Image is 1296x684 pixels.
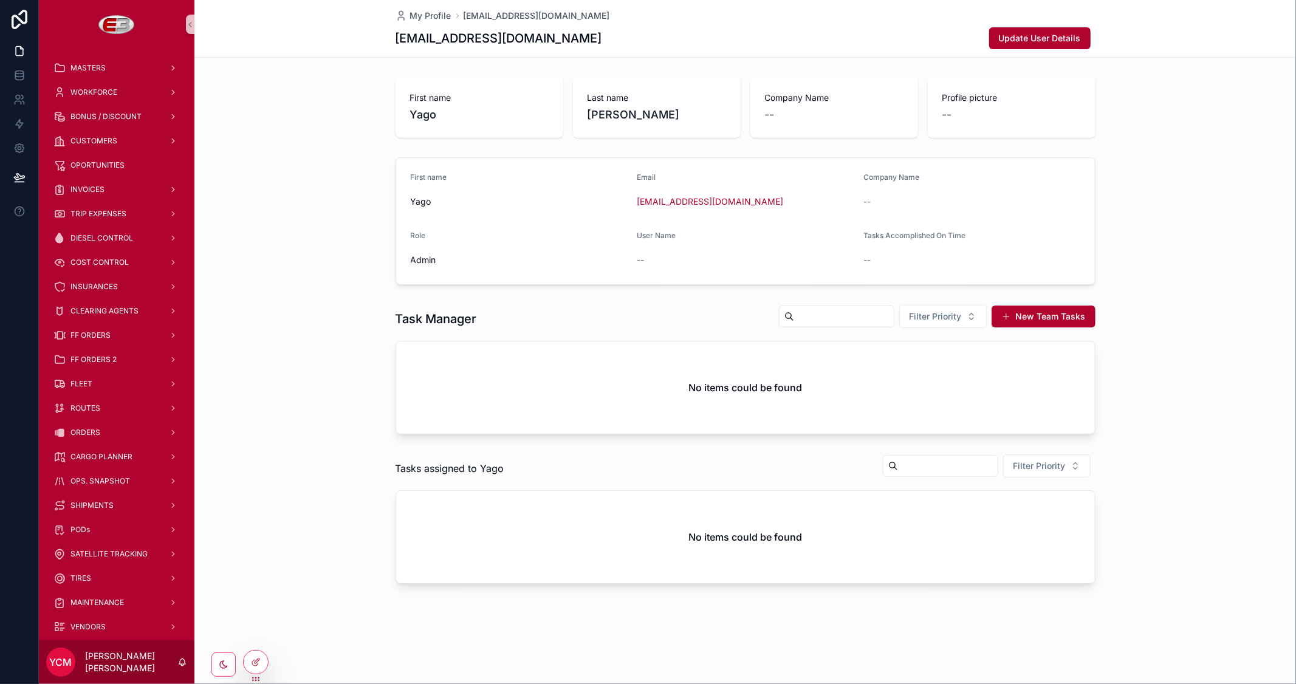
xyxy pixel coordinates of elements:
a: COST CONTROL [46,251,187,273]
a: BONUS / DISCOUNT [46,106,187,128]
div: scrollable content [39,49,194,640]
span: DIESEL CONTROL [70,233,133,243]
a: SHIPMENTS [46,494,187,516]
a: ORDERS [46,422,187,443]
span: Filter Priority [910,310,962,323]
span: Company Name [863,173,919,182]
span: Update User Details [999,32,1081,44]
span: FLEET [70,379,92,389]
button: New Team Tasks [992,306,1095,327]
a: FF ORDERS 2 [46,349,187,371]
a: OPS. SNAPSHOT [46,470,187,492]
a: [EMAIL_ADDRESS][DOMAIN_NAME] [464,10,610,22]
span: User Name [637,231,676,240]
a: INSURANCES [46,276,187,298]
span: FF ORDERS [70,330,111,340]
span: Company Name [765,92,903,104]
a: OPORTUNITIES [46,154,187,176]
span: MAINTENANCE [70,598,124,607]
span: SHIPMENTS [70,501,114,510]
a: ROUTES [46,397,187,419]
button: Select Button [899,305,987,328]
span: WORKFORCE [70,87,117,97]
a: FLEET [46,373,187,395]
a: CLEARING AGENTS [46,300,187,322]
a: [EMAIL_ADDRESS][DOMAIN_NAME] [637,196,783,208]
span: INSURANCES [70,282,118,292]
span: MASTERS [70,63,106,73]
span: -- [863,196,871,208]
span: My Profile [410,10,451,22]
span: Email [637,173,656,182]
span: First name [411,173,447,182]
span: BONUS / DISCOUNT [70,112,142,121]
span: Filter Priority [1013,460,1066,472]
a: My Profile [396,10,451,22]
h2: No items could be found [688,380,802,395]
span: YCM [50,655,72,669]
span: Tasks Accomplished On Time [863,231,965,240]
p: [PERSON_NAME] [PERSON_NAME] [85,650,177,674]
span: Role [411,231,426,240]
span: Admin [411,254,436,266]
h1: Task Manager [396,310,477,327]
button: Select Button [1003,454,1091,477]
span: -- [637,254,644,266]
a: MASTERS [46,57,187,79]
a: PODs [46,519,187,541]
span: -- [765,106,775,123]
span: [PERSON_NAME] [588,106,726,123]
h1: [EMAIL_ADDRESS][DOMAIN_NAME] [396,30,602,47]
span: VENDORS [70,622,106,632]
span: First name [410,92,549,104]
button: Update User Details [989,27,1091,49]
a: TIRES [46,567,187,589]
a: DIESEL CONTROL [46,227,187,249]
a: TRIP EXPENSES [46,203,187,225]
span: Yago [411,196,628,208]
span: ROUTES [70,403,100,413]
a: WORKFORCE [46,81,187,103]
h2: No items could be found [688,530,802,544]
span: OPORTUNITIES [70,160,125,170]
a: CUSTOMERS [46,130,187,152]
span: CLEARING AGENTS [70,306,139,316]
span: CARGO PLANNER [70,452,132,462]
span: FF ORDERS 2 [70,355,117,364]
span: Yago [410,106,549,123]
span: TRIP EXPENSES [70,209,126,219]
a: SATELLITE TRACKING [46,543,187,565]
span: TIRES [70,573,91,583]
span: -- [942,106,952,123]
span: CUSTOMERS [70,136,117,146]
a: VENDORS [46,616,187,638]
span: SATELLITE TRACKING [70,549,148,559]
span: Last name [588,92,726,104]
a: INVOICES [46,179,187,200]
a: MAINTENANCE [46,592,187,614]
a: FF ORDERS [46,324,187,346]
a: CARGO PLANNER [46,446,187,468]
span: OPS. SNAPSHOT [70,476,130,486]
span: -- [863,254,871,266]
span: ORDERS [70,428,100,437]
span: PODs [70,525,90,535]
span: INVOICES [70,185,105,194]
img: App logo [98,15,135,34]
span: COST CONTROL [70,258,129,267]
span: Tasks assigned to Yago [396,461,504,476]
span: Profile picture [942,92,1081,104]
